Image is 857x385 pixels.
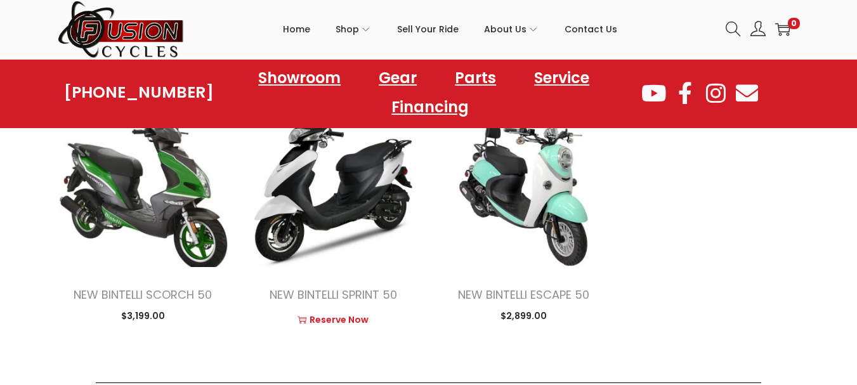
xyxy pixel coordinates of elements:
[442,63,509,93] a: Parts
[458,287,589,303] a: NEW BINTELLI ESCAPE 50
[397,1,459,58] a: Sell Your Ride
[336,13,359,45] span: Shop
[521,63,602,93] a: Service
[283,13,310,45] span: Home
[565,13,617,45] span: Contact Us
[245,63,353,93] a: Showroom
[484,13,527,45] span: About Us
[484,1,539,58] a: About Us
[257,310,409,329] a: Reserve Now
[500,310,506,322] span: $
[270,287,397,303] a: NEW BINTELLI SPRINT 50
[185,1,716,58] nav: Primary navigation
[121,310,127,322] span: $
[64,84,214,101] a: [PHONE_NUMBER]
[121,310,165,322] span: 3,199.00
[379,93,481,122] a: Financing
[74,287,212,303] a: NEW BINTELLI SCORCH 50
[283,1,310,58] a: Home
[500,310,547,322] span: 2,899.00
[366,63,429,93] a: Gear
[336,1,372,58] a: Shop
[565,1,617,58] a: Contact Us
[397,13,459,45] span: Sell Your Ride
[775,22,790,37] a: 0
[214,63,639,122] nav: Menu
